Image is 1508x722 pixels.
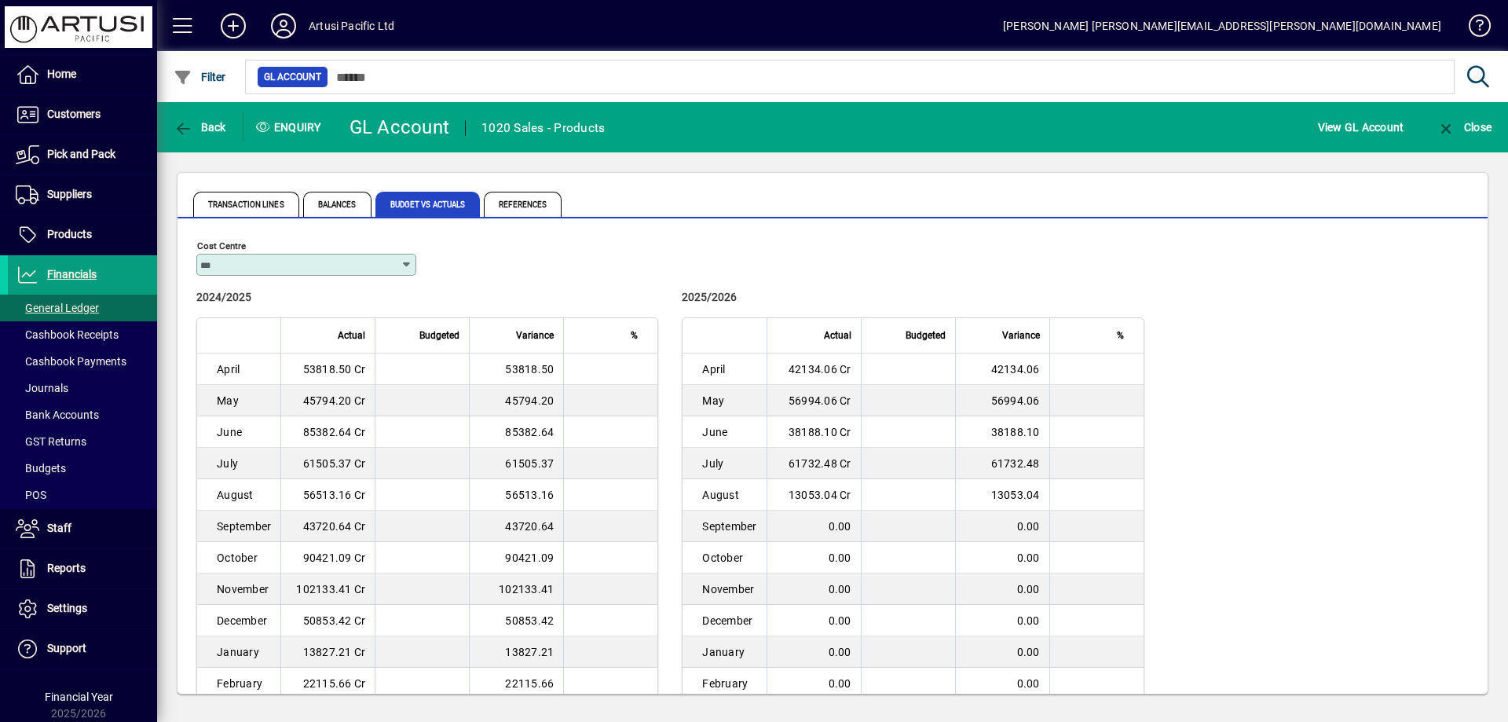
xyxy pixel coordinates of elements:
[280,511,375,542] td: 43720.64 Cr
[991,457,1040,470] span: 61732.48
[208,12,258,40] button: Add
[47,522,71,534] span: Staff
[217,424,271,440] div: June
[505,426,554,438] span: 85382.64
[767,668,861,699] td: 0.00
[767,479,861,511] td: 13053.04 Cr
[280,354,375,385] td: 53818.50 Cr
[8,549,157,588] a: Reports
[264,69,321,85] span: GL Account
[280,542,375,574] td: 90421.09 Cr
[1017,520,1040,533] span: 0.00
[280,479,375,511] td: 56513.16 Cr
[8,95,157,134] a: Customers
[991,363,1040,376] span: 42134.06
[280,448,375,479] td: 61505.37 Cr
[767,574,861,605] td: 0.00
[217,581,271,597] div: November
[258,12,309,40] button: Profile
[47,268,97,280] span: Financials
[702,613,756,629] div: December
[193,192,299,217] span: Transaction lines
[767,636,861,668] td: 0.00
[8,348,157,375] a: Cashbook Payments
[505,552,554,564] span: 90421.09
[505,363,554,376] span: 53818.50
[1017,583,1040,596] span: 0.00
[243,115,338,140] div: Enquiry
[217,487,271,503] div: August
[505,457,554,470] span: 61505.37
[8,295,157,321] a: General Ledger
[682,291,737,303] span: 2025/2026
[196,291,251,303] span: 2024/2025
[280,636,375,668] td: 13827.21 Cr
[767,416,861,448] td: 38188.10 Cr
[702,550,756,566] div: October
[8,509,157,548] a: Staff
[1002,327,1040,344] span: Variance
[824,327,851,344] span: Actual
[16,302,99,314] span: General Ledger
[280,668,375,699] td: 22115.66 Cr
[702,424,756,440] div: June
[16,382,68,394] span: Journals
[767,385,861,416] td: 56994.06 Cr
[702,487,756,503] div: August
[16,435,86,448] span: GST Returns
[280,385,375,416] td: 45794.20 Cr
[991,426,1040,438] span: 38188.10
[702,581,756,597] div: November
[1017,646,1040,658] span: 0.00
[702,456,756,471] div: July
[8,55,157,94] a: Home
[217,550,271,566] div: October
[505,677,554,690] span: 22115.66
[157,113,243,141] app-page-header-button: Back
[702,644,756,660] div: January
[8,375,157,401] a: Journals
[47,228,92,240] span: Products
[702,519,756,534] div: September
[8,401,157,428] a: Bank Accounts
[16,462,66,475] span: Budgets
[767,448,861,479] td: 61732.48 Cr
[8,321,157,348] a: Cashbook Receipts
[8,589,157,629] a: Settings
[8,455,157,482] a: Budgets
[991,394,1040,407] span: 56994.06
[338,327,365,344] span: Actual
[8,428,157,455] a: GST Returns
[47,602,87,614] span: Settings
[499,583,554,596] span: 102133.41
[702,676,756,691] div: February
[702,361,756,377] div: April
[47,148,115,160] span: Pick and Pack
[906,327,946,344] span: Budgeted
[217,644,271,660] div: January
[45,691,113,703] span: Financial Year
[16,355,126,368] span: Cashbook Payments
[505,394,554,407] span: 45794.20
[8,135,157,174] a: Pick and Pack
[174,121,226,134] span: Back
[631,327,638,344] span: %
[170,113,230,141] button: Back
[280,605,375,636] td: 50853.42 Cr
[505,614,554,627] span: 50853.42
[16,489,46,501] span: POS
[505,489,554,501] span: 56513.16
[47,562,86,574] span: Reports
[16,328,119,341] span: Cashbook Receipts
[1314,113,1408,141] button: View GL Account
[1420,113,1508,141] app-page-header-button: Close enquiry
[174,71,226,83] span: Filter
[1017,552,1040,564] span: 0.00
[217,519,271,534] div: September
[8,629,157,669] a: Support
[197,240,246,251] mat-label: Cost Centre
[767,542,861,574] td: 0.00
[375,192,481,217] span: Budget vs Actuals
[419,327,459,344] span: Budgeted
[702,393,756,409] div: May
